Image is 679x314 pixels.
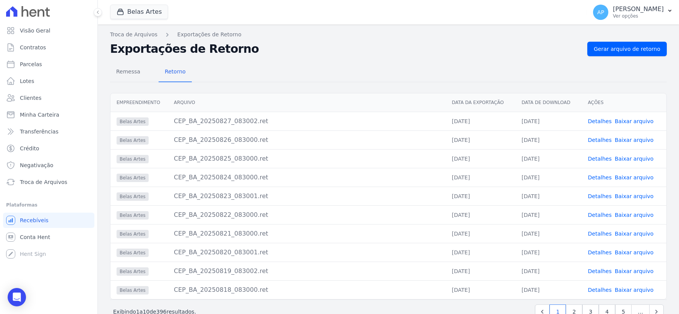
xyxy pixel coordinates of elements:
[174,248,440,257] div: CEP_BA_20250820_083001.ret
[117,267,149,276] span: Belas Artes
[515,280,582,299] td: [DATE]
[515,187,582,205] td: [DATE]
[615,268,654,274] a: Baixar arquivo
[615,231,654,237] a: Baixar arquivo
[3,213,94,228] a: Recebíveis
[446,168,515,187] td: [DATE]
[588,137,612,143] a: Detalhes
[174,135,440,145] div: CEP_BA_20250826_083000.ret
[446,93,515,112] th: Data da Exportação
[613,13,664,19] p: Ver opções
[117,286,149,294] span: Belas Artes
[3,40,94,55] a: Contratos
[446,243,515,262] td: [DATE]
[112,64,145,79] span: Remessa
[20,27,50,34] span: Visão Geral
[515,130,582,149] td: [DATE]
[588,231,612,237] a: Detalhes
[597,10,604,15] span: AP
[117,249,149,257] span: Belas Artes
[110,5,168,19] button: Belas Artes
[174,173,440,182] div: CEP_BA_20250824_083000.ret
[3,23,94,38] a: Visão Geral
[117,174,149,182] span: Belas Artes
[588,174,612,181] a: Detalhes
[613,5,664,13] p: [PERSON_NAME]
[587,42,667,56] a: Gerar arquivo de retorno
[110,42,581,56] h2: Exportações de Retorno
[174,154,440,163] div: CEP_BA_20250825_083000.ret
[174,210,440,220] div: CEP_BA_20250822_083000.ret
[615,156,654,162] a: Baixar arquivo
[174,229,440,238] div: CEP_BA_20250821_083000.ret
[110,31,157,39] a: Troca de Arquivos
[3,229,94,245] a: Conta Hent
[20,178,67,186] span: Troca de Arquivos
[3,73,94,89] a: Lotes
[446,112,515,130] td: [DATE]
[20,77,34,85] span: Lotes
[446,224,515,243] td: [DATE]
[117,192,149,201] span: Belas Artes
[588,118,612,124] a: Detalhes
[588,268,612,274] a: Detalhes
[110,62,146,82] a: Remessa
[174,192,440,201] div: CEP_BA_20250823_083001.ret
[20,111,59,119] span: Minha Carteira
[515,93,582,112] th: Data de Download
[615,212,654,218] a: Baixar arquivo
[174,267,440,276] div: CEP_BA_20250819_083002.ret
[110,93,168,112] th: Empreendimento
[174,117,440,126] div: CEP_BA_20250827_083002.ret
[615,287,654,293] a: Baixar arquivo
[174,285,440,294] div: CEP_BA_20250818_083000.ret
[117,117,149,126] span: Belas Artes
[110,62,192,82] nav: Tab selector
[515,149,582,168] td: [DATE]
[20,161,53,169] span: Negativação
[446,280,515,299] td: [DATE]
[515,224,582,243] td: [DATE]
[20,216,49,224] span: Recebíveis
[587,2,679,23] button: AP [PERSON_NAME] Ver opções
[446,130,515,149] td: [DATE]
[117,211,149,220] span: Belas Artes
[588,249,612,255] a: Detalhes
[117,155,149,163] span: Belas Artes
[615,118,654,124] a: Baixar arquivo
[3,107,94,122] a: Minha Carteira
[515,168,582,187] td: [DATE]
[588,156,612,162] a: Detalhes
[515,112,582,130] td: [DATE]
[20,145,39,152] span: Crédito
[515,243,582,262] td: [DATE]
[20,44,46,51] span: Contratos
[6,200,91,210] div: Plataformas
[615,249,654,255] a: Baixar arquivo
[168,93,446,112] th: Arquivo
[582,93,666,112] th: Ações
[588,287,612,293] a: Detalhes
[110,31,667,39] nav: Breadcrumb
[615,174,654,181] a: Baixar arquivo
[20,128,58,135] span: Transferências
[3,141,94,156] a: Crédito
[3,90,94,106] a: Clientes
[594,45,660,53] span: Gerar arquivo de retorno
[588,212,612,218] a: Detalhes
[446,187,515,205] td: [DATE]
[160,64,190,79] span: Retorno
[3,158,94,173] a: Negativação
[3,124,94,139] a: Transferências
[615,137,654,143] a: Baixar arquivo
[20,60,42,68] span: Parcelas
[446,205,515,224] td: [DATE]
[20,94,41,102] span: Clientes
[20,233,50,241] span: Conta Hent
[446,149,515,168] td: [DATE]
[3,174,94,190] a: Troca de Arquivos
[515,205,582,224] td: [DATE]
[588,193,612,199] a: Detalhes
[3,57,94,72] a: Parcelas
[177,31,241,39] a: Exportações de Retorno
